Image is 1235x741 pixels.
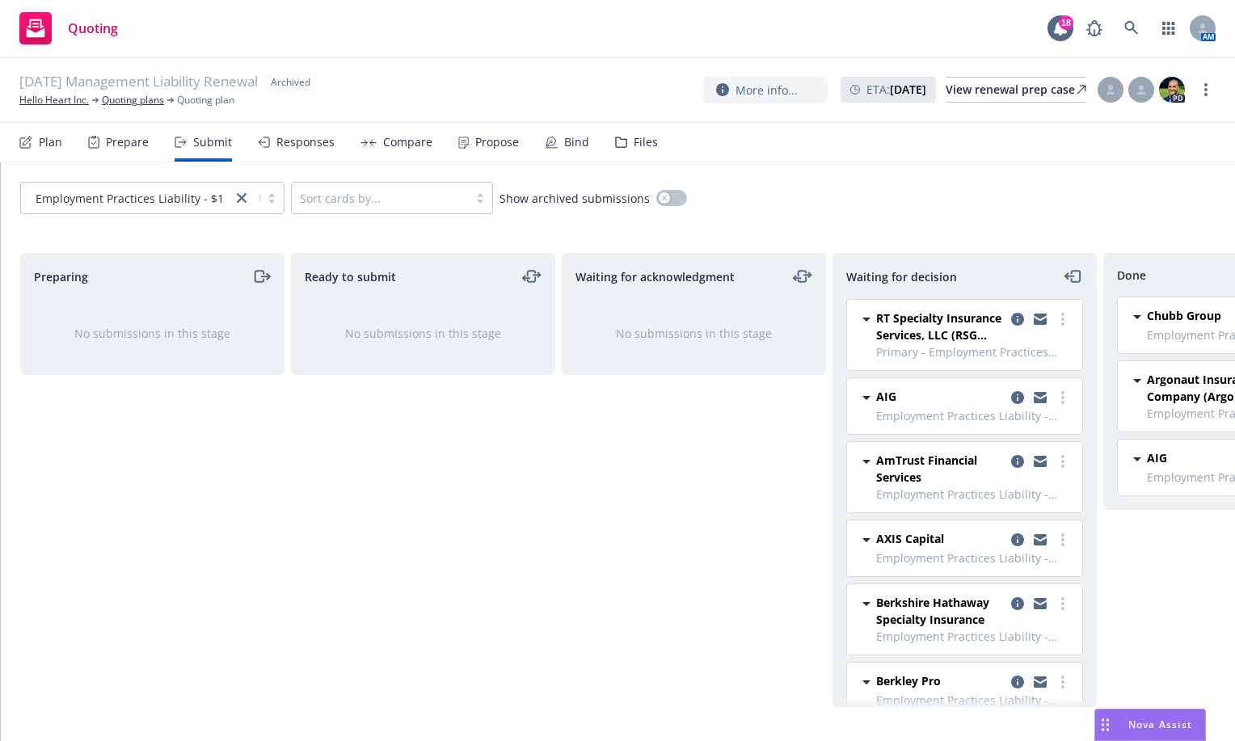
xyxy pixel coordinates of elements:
[1059,15,1073,30] div: 18
[1095,709,1115,740] div: Drag to move
[102,93,164,107] a: Quoting plans
[1031,672,1050,692] a: copy logging email
[946,77,1086,103] a: View renewal prep case
[1053,594,1073,613] a: more
[251,267,271,286] a: moveRight
[876,594,1005,628] span: Berkshire Hathaway Specialty Insurance
[47,325,258,342] div: No submissions in this stage
[890,82,926,97] strong: [DATE]
[876,388,896,405] span: AIG
[1064,267,1083,286] a: moveLeft
[876,452,1005,486] span: AmTrust Financial Services
[1008,594,1027,613] a: copy logging email
[1053,388,1073,407] a: more
[193,136,232,149] div: Submit
[876,343,1073,360] span: Primary - Employment Practices Liability - $1M, Fiduciary Liability - $1M, Directors and Officers...
[1031,530,1050,549] a: copy logging email
[29,190,224,207] span: Employment Practices Liability - $1M, Fi...
[1053,452,1073,471] a: more
[1008,452,1027,471] a: copy logging email
[39,136,62,149] div: Plan
[522,267,542,286] a: moveLeftRight
[499,190,650,207] span: Show archived submissions
[1008,309,1027,329] a: copy logging email
[634,136,658,149] div: Files
[36,190,259,207] span: Employment Practices Liability - $1M, Fi...
[271,75,310,90] span: Archived
[13,6,124,51] a: Quoting
[1031,452,1050,471] a: copy logging email
[1196,80,1216,99] a: more
[1031,309,1050,329] a: copy logging email
[1008,672,1027,692] a: copy logging email
[383,136,432,149] div: Compare
[876,549,1073,566] span: Employment Practices Liability - $1M, Fiduciary Liability - $1M, Directors and Officers - $5M
[876,407,1073,424] span: Employment Practices Liability - $1M, Fiduciary Liability - $1M, Directors and Officers - $5M
[736,82,798,99] span: More info...
[866,81,926,98] span: ETA :
[876,309,1005,343] span: RT Specialty Insurance Services, LLC (RSG Specialty, LLC)
[588,325,799,342] div: No submissions in this stage
[793,267,812,286] a: moveLeftRight
[1053,530,1073,549] a: more
[475,136,519,149] div: Propose
[68,22,118,35] span: Quoting
[305,268,396,285] span: Ready to submit
[1153,12,1185,44] a: Switch app
[575,268,735,285] span: Waiting for acknowledgment
[1078,12,1111,44] a: Report a Bug
[1008,530,1027,549] a: copy logging email
[1147,307,1221,324] span: Chubb Group
[19,93,89,107] a: Hello Heart Inc.
[1159,77,1185,103] img: photo
[34,268,88,285] span: Preparing
[232,188,251,208] a: close
[1053,672,1073,692] a: more
[876,692,1073,709] span: Employment Practices Liability - $1M, Fiduciary Liability - $1M, Directors and Officers - $5M
[1031,388,1050,407] a: copy logging email
[1031,594,1050,613] a: copy logging email
[19,72,258,93] span: [DATE] Management Liability Renewal
[564,136,589,149] div: Bind
[876,486,1073,503] span: Employment Practices Liability - $1M, Fiduciary Liability - $1M, Directors and Officers - $5M
[276,136,335,149] div: Responses
[1128,718,1192,731] span: Nova Assist
[846,268,957,285] span: Waiting for decision
[177,93,234,107] span: Quoting plan
[1053,309,1073,329] a: more
[876,672,941,689] span: Berkley Pro
[318,325,529,342] div: No submissions in this stage
[876,530,944,547] span: AXIS Capital
[1008,388,1027,407] a: copy logging email
[1094,709,1206,741] button: Nova Assist
[946,78,1086,102] div: View renewal prep case
[703,77,828,103] button: More info...
[1117,267,1146,284] span: Done
[1147,449,1167,466] span: AIG
[1115,12,1148,44] a: Search
[876,628,1073,645] span: Employment Practices Liability - $1M, Fiduciary Liability - $1M, Directors and Officers - $5M
[106,136,149,149] div: Prepare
